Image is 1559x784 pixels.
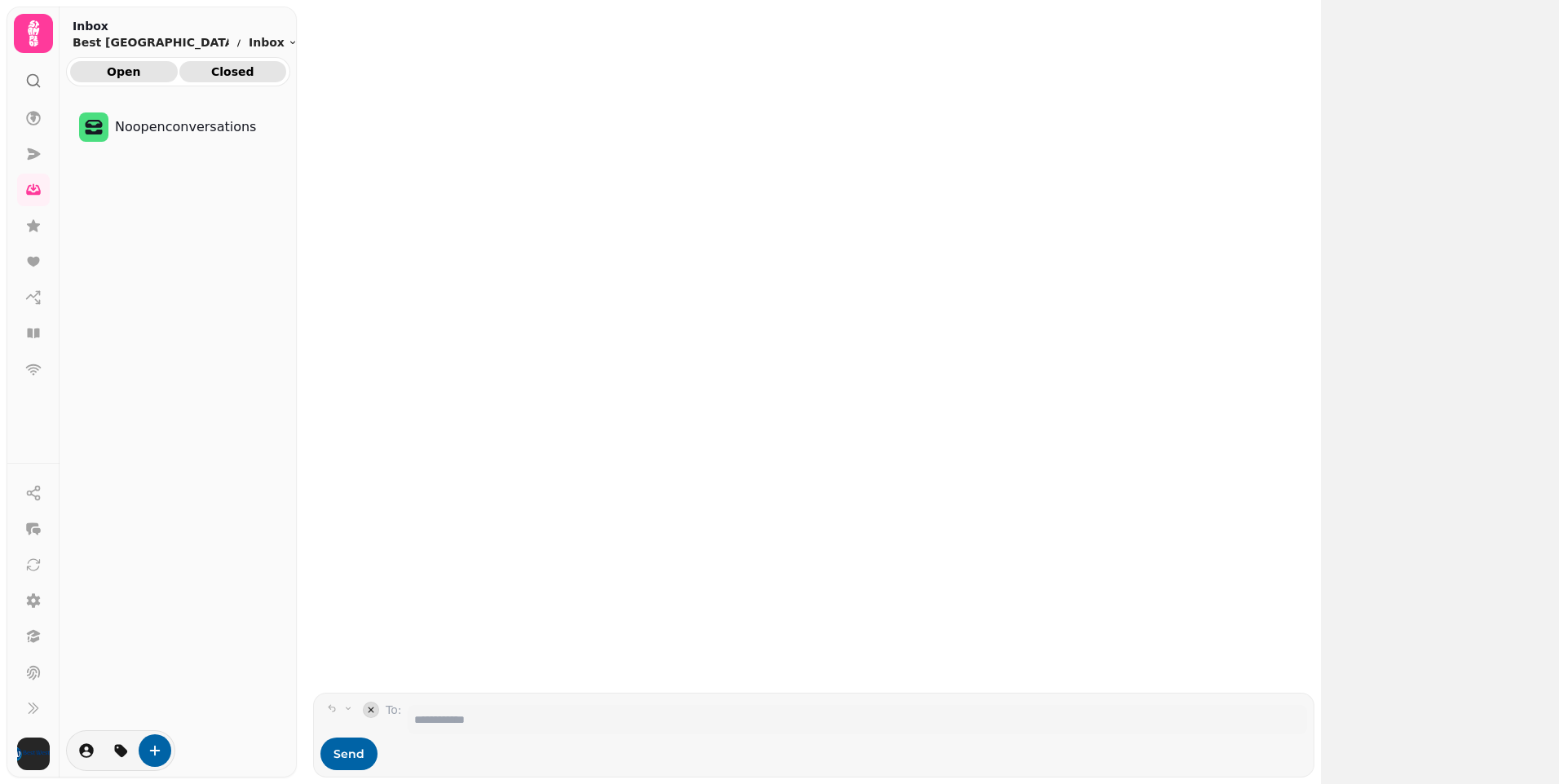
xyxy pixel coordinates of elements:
[386,702,401,734] label: To:
[73,34,298,51] nav: breadcrumb
[14,738,53,770] button: User avatar
[70,61,178,82] button: Open
[17,738,50,770] img: User avatar
[115,117,256,137] p: No open conversations
[363,702,379,718] button: collapse
[192,66,274,77] span: Closed
[73,34,229,51] p: Best [GEOGRAPHIC_DATA] venue - 83942
[83,66,165,77] span: Open
[333,748,364,760] span: Send
[249,34,298,51] button: Inbox
[73,18,298,34] h2: Inbox
[104,734,137,767] button: tag-thread
[139,734,171,767] button: create-convo
[179,61,287,82] button: Closed
[320,738,378,770] button: Send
